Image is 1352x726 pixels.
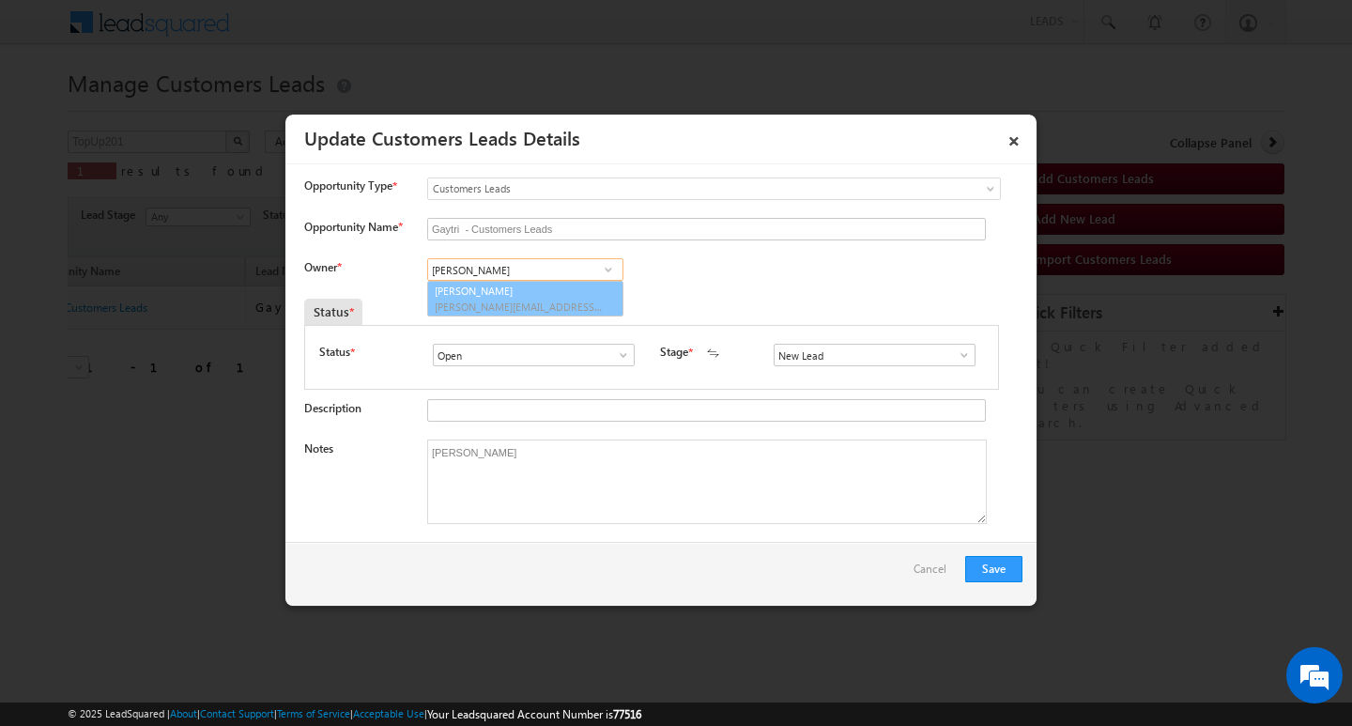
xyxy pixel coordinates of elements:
a: Contact Support [200,707,274,719]
img: d_60004797649_company_0_60004797649 [32,99,79,123]
input: Type to Search [774,344,976,366]
span: Customers Leads [428,180,924,197]
label: Status [319,344,350,361]
a: About [170,707,197,719]
a: Acceptable Use [353,707,424,719]
span: Your Leadsquared Account Number is [427,707,641,721]
em: Start Chat [255,579,341,604]
div: Chat with us now [98,99,315,123]
span: [PERSON_NAME][EMAIL_ADDRESS][DOMAIN_NAME] [435,300,604,314]
a: Terms of Service [277,707,350,719]
label: Owner [304,260,341,274]
a: Show All Items [947,346,971,364]
a: Update Customers Leads Details [304,124,580,150]
label: Notes [304,441,333,456]
button: Save [965,556,1022,582]
input: Type to Search [433,344,635,366]
label: Stage [660,344,688,361]
input: Type to Search [427,258,623,281]
span: Opportunity Type [304,178,392,194]
div: Minimize live chat window [308,9,353,54]
a: Show All Items [607,346,630,364]
a: Show All Items [596,260,620,279]
a: Cancel [914,556,956,592]
textarea: Type your message and hit 'Enter' [24,174,343,563]
a: × [998,121,1030,154]
label: Description [304,401,361,415]
a: [PERSON_NAME] [427,281,623,317]
label: Opportunity Name [304,220,402,234]
a: Customers Leads [427,178,1001,200]
div: Status [304,299,362,325]
span: 77516 [613,707,641,721]
span: © 2025 LeadSquared | | | | | [68,705,641,723]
